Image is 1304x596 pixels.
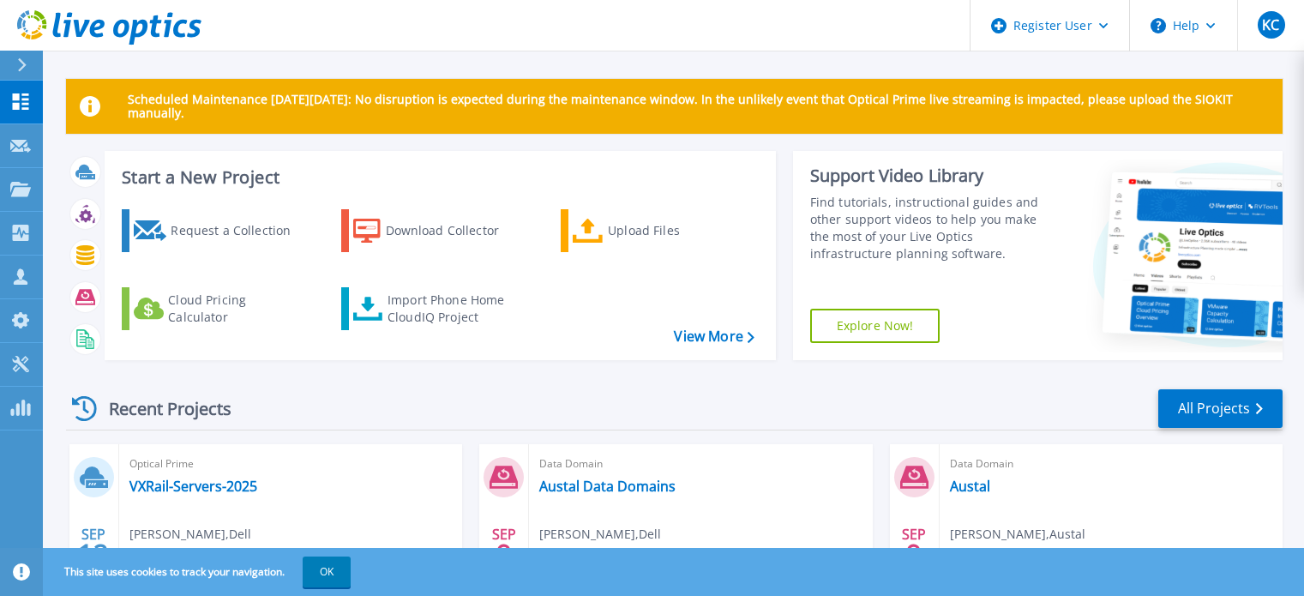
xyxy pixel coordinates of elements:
button: OK [303,557,351,587]
div: Request a Collection [171,214,308,248]
a: All Projects [1158,389,1283,428]
div: Find tutorials, instructional guides and other support videos to help you make the most of your L... [810,194,1056,262]
a: Austal Data Domains [539,478,676,495]
div: Download Collector [386,214,523,248]
span: KC [1262,18,1279,32]
span: 9 [496,546,512,561]
a: Download Collector [341,209,532,252]
span: [PERSON_NAME] , Dell [539,525,661,544]
div: Recent Projects [66,388,255,430]
span: [PERSON_NAME] , Dell [129,525,251,544]
span: Data Domain [539,455,862,473]
div: Import Phone Home CloudIQ Project [388,292,521,326]
div: SEP 2025 [898,522,930,585]
a: Explore Now! [810,309,940,343]
span: 12 [78,546,109,561]
a: Request a Collection [122,209,313,252]
div: SEP 2025 [77,522,110,585]
div: Cloud Pricing Calculator [168,292,305,326]
span: 9 [906,546,922,561]
a: VXRail-Servers-2025 [129,478,257,495]
div: SEP 2025 [488,522,520,585]
div: Support Video Library [810,165,1056,187]
a: View More [674,328,754,345]
span: Optical Prime [129,455,452,473]
span: [PERSON_NAME] , Austal [950,525,1085,544]
div: Upload Files [608,214,745,248]
a: Upload Files [561,209,752,252]
span: This site uses cookies to track your navigation. [47,557,351,587]
p: Scheduled Maintenance [DATE][DATE]: No disruption is expected during the maintenance window. In t... [128,93,1269,120]
h3: Start a New Project [122,168,754,187]
a: Cloud Pricing Calculator [122,287,313,330]
span: Data Domain [950,455,1272,473]
a: Austal [950,478,990,495]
